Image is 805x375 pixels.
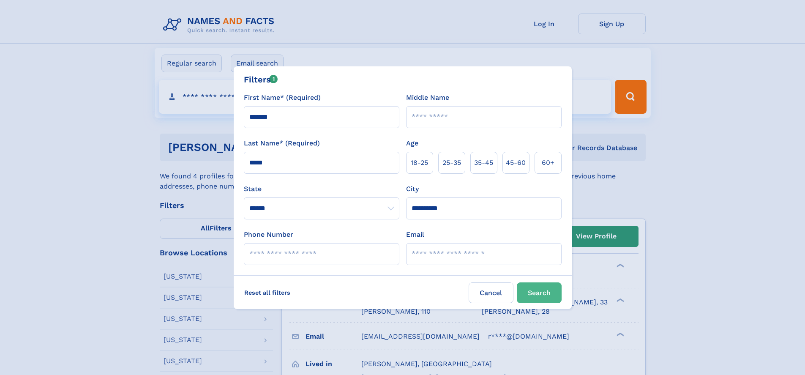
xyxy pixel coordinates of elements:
[406,230,424,240] label: Email
[406,138,418,148] label: Age
[517,282,562,303] button: Search
[244,230,293,240] label: Phone Number
[239,282,296,303] label: Reset all filters
[474,158,493,168] span: 35‑45
[244,73,278,86] div: Filters
[542,158,554,168] span: 60+
[244,138,320,148] label: Last Name* (Required)
[506,158,526,168] span: 45‑60
[411,158,428,168] span: 18‑25
[442,158,461,168] span: 25‑35
[469,282,513,303] label: Cancel
[406,184,419,194] label: City
[244,184,399,194] label: State
[244,93,321,103] label: First Name* (Required)
[406,93,449,103] label: Middle Name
